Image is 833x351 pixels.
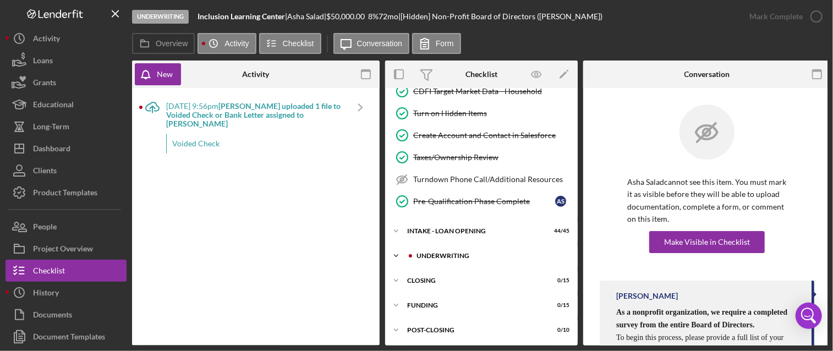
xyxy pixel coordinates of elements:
[407,277,542,284] div: CLOSING
[664,231,750,253] div: Make Visible in Checklist
[616,292,678,300] div: [PERSON_NAME]
[139,94,374,167] a: [DATE] 9:56pm[PERSON_NAME] uploaded 1 file to Voided Check or Bank Letter assigned to [PERSON_NAM...
[627,176,787,226] p: Asha Salad cannot see this item. You must mark it as visible before they will be able to upload d...
[749,6,803,28] div: Mark Complete
[132,33,195,54] button: Overview
[33,50,53,74] div: Loans
[33,138,70,162] div: Dashboard
[391,124,572,146] a: Create Account and Contact in Salesforce
[6,160,127,182] button: Clients
[135,63,181,85] button: New
[6,326,127,348] button: Document Templates
[326,12,368,21] div: $50,000.00
[6,116,127,138] button: Long-Term
[33,216,57,240] div: People
[649,231,765,253] button: Make Visible in Checklist
[224,39,249,48] label: Activity
[287,12,326,21] div: Asha Salad |
[33,304,72,328] div: Documents
[157,63,173,85] div: New
[416,253,564,259] div: UNDERWRITING
[616,308,787,329] span: As a nonprofit organization, we require a completed survey from the entire Board of Directors.
[6,138,127,160] button: Dashboard
[550,327,569,333] div: 0 / 10
[413,131,572,140] div: Create Account and Contact in Salesforce
[6,260,127,282] button: Checklist
[259,33,321,54] button: Checklist
[33,116,69,140] div: Long-Term
[407,302,542,309] div: Funding
[33,182,97,206] div: Product Templates
[6,182,127,204] button: Product Templates
[407,228,542,234] div: INTAKE - LOAN OPENING
[166,101,341,128] b: [PERSON_NAME] uploaded 1 file to Voided Check or Bank Letter assigned to [PERSON_NAME]
[33,238,93,262] div: Project Overview
[33,282,59,306] div: History
[6,238,127,260] button: Project Overview
[166,102,347,128] div: [DATE] 9:56pm
[33,72,56,96] div: Grants
[198,12,285,21] b: Inclusion Learning Center
[391,168,572,190] a: Turndown Phone Call/Additional Resources
[6,304,127,326] button: Documents
[398,12,602,21] div: | [Hidden] Non-Profit Board of Directors ([PERSON_NAME])
[33,28,60,52] div: Activity
[6,282,127,304] button: History
[198,12,287,21] div: |
[33,326,105,350] div: Document Templates
[391,102,572,124] a: Turn on Hidden Items
[6,28,127,50] button: Activity
[132,10,189,24] div: Underwriting
[436,39,454,48] label: Form
[368,12,379,21] div: 8 %
[550,277,569,284] div: 0 / 15
[6,216,127,238] button: People
[283,39,314,48] label: Checklist
[357,39,403,48] label: Conversation
[166,134,347,153] div: Voided Check
[550,302,569,309] div: 0 / 15
[6,94,127,116] button: Educational
[33,94,74,118] div: Educational
[796,303,822,329] div: Open Intercom Messenger
[379,12,398,21] div: 72 mo
[684,70,730,79] div: Conversation
[555,196,566,207] div: A S
[391,190,572,212] a: Pre-Qualification Phase CompleteAS
[412,33,461,54] button: Form
[413,175,572,184] div: Turndown Phone Call/Additional Resources
[156,39,188,48] label: Overview
[6,72,127,94] button: Grants
[33,160,57,184] div: Clients
[550,228,569,234] div: 44 / 45
[738,6,827,28] button: Mark Complete
[413,197,555,206] div: Pre-Qualification Phase Complete
[407,327,542,333] div: POST-CLOSING
[391,146,572,168] a: Taxes/Ownership Review
[6,50,127,72] button: Loans
[413,109,572,118] div: Turn on Hidden Items
[33,260,65,284] div: Checklist
[413,87,572,96] div: CDFI Target Market Data - Household
[413,153,572,162] div: Taxes/Ownership Review
[243,70,270,79] div: Activity
[333,33,410,54] button: Conversation
[198,33,256,54] button: Activity
[391,80,572,102] a: CDFI Target Market Data - Household
[465,70,497,79] div: Checklist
